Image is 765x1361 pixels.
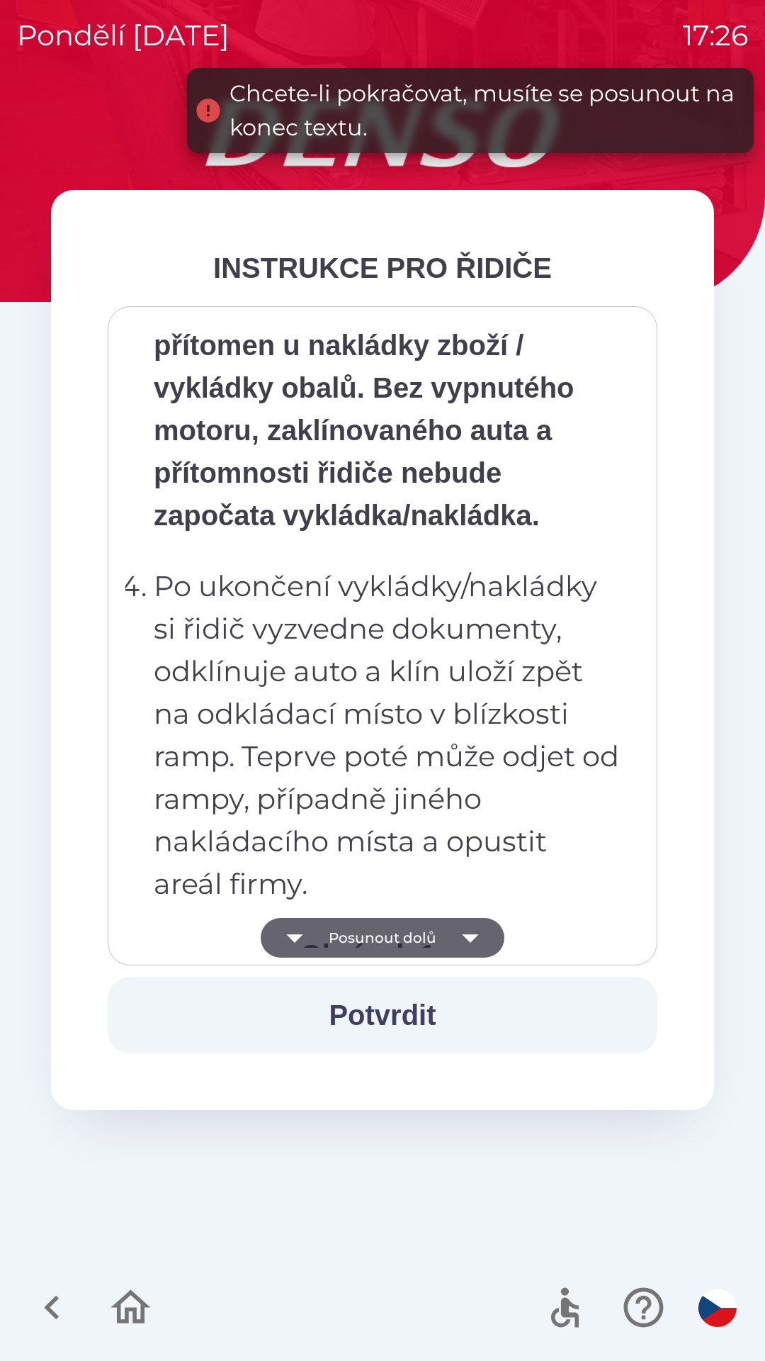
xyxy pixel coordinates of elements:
[683,14,748,57] p: 17:26
[154,565,620,905] p: Po ukončení vykládky/nakládky si řidič vyzvedne dokumenty, odklínuje auto a klín uloží zpět na od...
[698,1289,737,1327] img: cs flag
[108,977,657,1053] button: Potvrdit
[229,77,739,145] div: Chcete-li pokračovat, musíte se posunout na konec textu.
[51,99,714,167] img: Logo
[108,247,657,289] div: INSTRUKCE PRO ŘIDIČE
[17,14,229,57] p: pondělí [DATE]
[261,918,504,958] button: Posunout dolů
